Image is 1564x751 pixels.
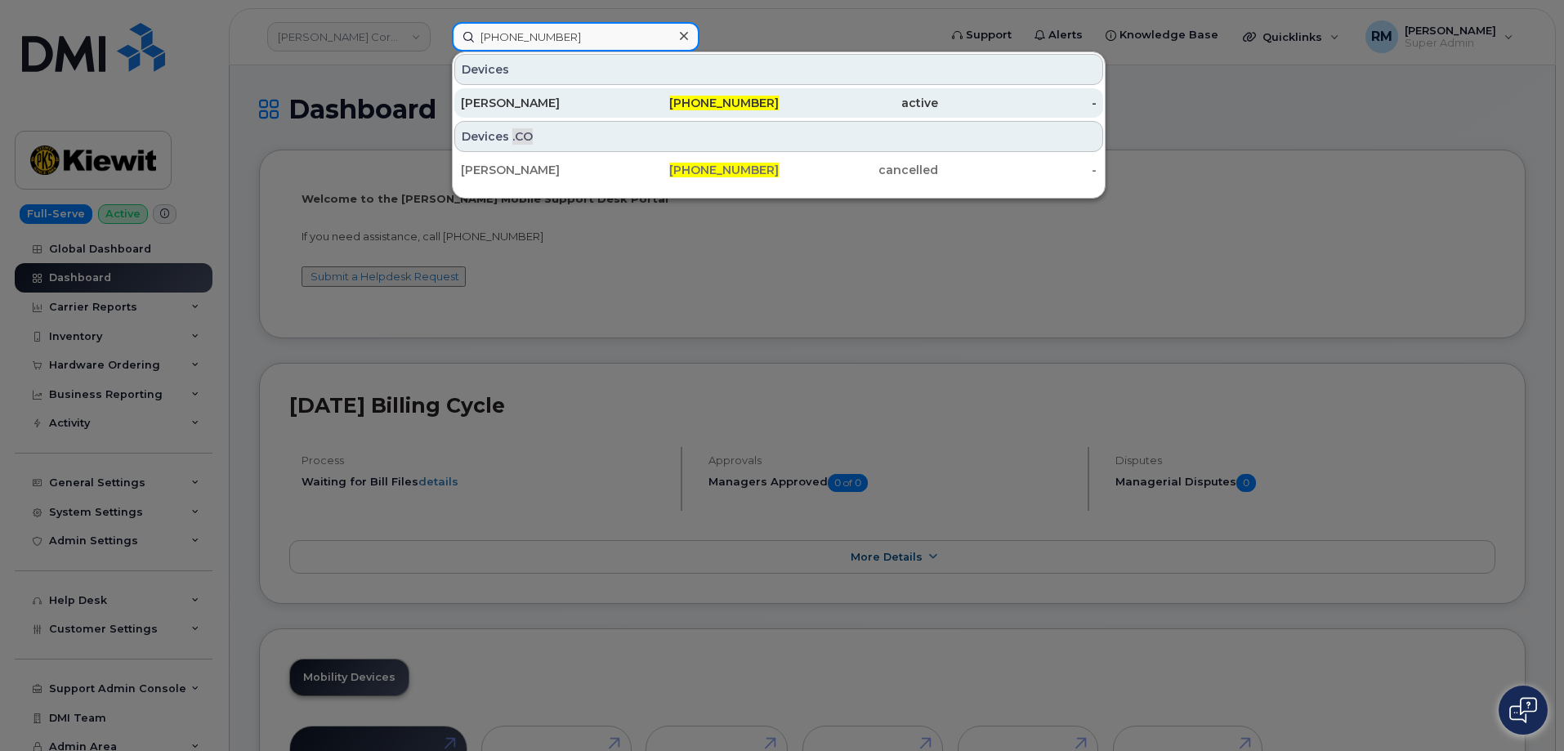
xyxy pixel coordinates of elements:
div: [PERSON_NAME] [461,95,620,111]
img: Open chat [1509,697,1537,723]
div: active [779,95,938,111]
span: [PHONE_NUMBER] [669,163,779,177]
div: - [938,162,1097,178]
div: Devices [454,54,1103,85]
div: [PERSON_NAME] [461,162,620,178]
span: .CO [512,128,533,145]
div: cancelled [779,162,938,178]
a: [PERSON_NAME][PHONE_NUMBER]cancelled- [454,155,1103,185]
span: [PHONE_NUMBER] [669,96,779,110]
a: [PERSON_NAME][PHONE_NUMBER]active- [454,88,1103,118]
div: - [938,95,1097,111]
div: Devices [454,121,1103,152]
